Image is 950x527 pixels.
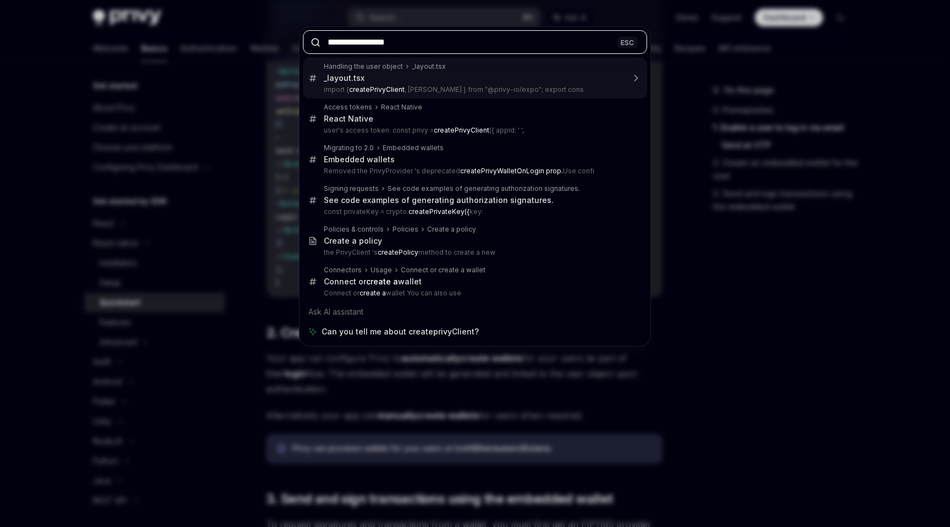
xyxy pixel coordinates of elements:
[324,207,624,216] p: const privateKey = crypto. key:
[324,62,403,71] div: Handling the user object
[324,225,384,234] div: Policies & controls
[393,225,418,234] div: Policies
[324,103,372,112] div: Access tokens
[324,236,382,246] div: Create a policy
[434,126,489,134] b: createPrivyClient
[427,225,476,234] div: Create a policy
[324,167,624,175] p: Removed the PrivyProvider 's deprecated Use confi
[324,155,395,164] div: Embedded wallets
[324,277,422,287] div: Connect or wallet
[324,195,554,205] div: See code examples of generating authorization signatures.
[383,144,444,152] div: Embedded wallets
[324,73,364,83] div: _layout.tsx
[324,184,379,193] div: Signing requests
[324,85,624,94] p: import { , [PERSON_NAME] } from "@privy-io/expo"; export cons
[349,85,405,94] b: createPrivyClient
[324,144,374,152] div: Migrating to 2.0
[366,277,398,286] b: create a
[324,289,624,298] p: Connect or wallet You can also use
[381,103,422,112] div: React Native
[412,62,446,71] div: _layout.tsx
[388,184,580,193] div: See code examples of generating authorization signatures.
[324,114,373,124] div: React Native
[460,167,563,175] b: createPrivyWalletOnLogin prop.
[324,126,624,135] p: user's access token. const privy = ({ appId: ' ',
[378,248,418,256] b: createPolicy
[303,302,647,322] div: Ask AI assistant
[324,248,624,257] p: the PrivyClient 's method to create a new
[371,266,392,275] div: Usage
[360,289,386,297] b: create a
[324,266,362,275] div: Connectors
[401,266,485,275] div: Connect or create a wallet
[322,326,479,337] span: Can you tell me about createprivyClient?
[408,207,470,216] b: createPrivateKey({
